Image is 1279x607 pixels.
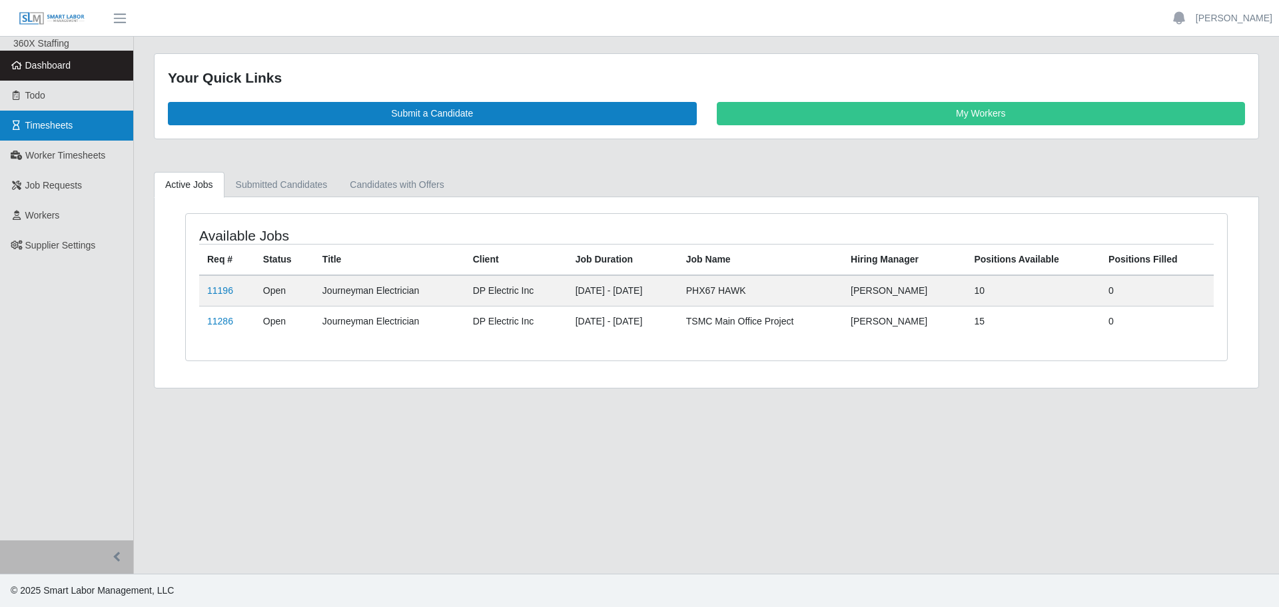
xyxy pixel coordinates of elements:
[966,306,1100,336] td: 15
[154,172,224,198] a: Active Jobs
[465,306,568,336] td: DP Electric Inc
[25,120,73,131] span: Timesheets
[11,585,174,596] span: © 2025 Smart Labor Management, LLC
[168,102,697,125] a: Submit a Candidate
[13,38,69,49] span: 360X Staffing
[338,172,455,198] a: Candidates with Offers
[19,11,85,26] img: SLM Logo
[678,244,843,275] th: Job Name
[25,60,71,71] span: Dashboard
[568,244,678,275] th: Job Duration
[568,306,678,336] td: [DATE] - [DATE]
[843,244,966,275] th: Hiring Manager
[255,306,314,336] td: Open
[314,306,465,336] td: Journeyman Electrician
[678,275,843,306] td: PHX67 HAWK
[255,244,314,275] th: Status
[25,90,45,101] span: Todo
[678,306,843,336] td: TSMC Main Office Project
[314,275,465,306] td: Journeyman Electrician
[255,275,314,306] td: Open
[25,210,60,221] span: Workers
[207,285,233,296] a: 11196
[1100,244,1214,275] th: Positions Filled
[843,306,966,336] td: [PERSON_NAME]
[25,180,83,191] span: Job Requests
[168,67,1245,89] div: Your Quick Links
[314,244,465,275] th: Title
[224,172,339,198] a: Submitted Candidates
[843,275,966,306] td: [PERSON_NAME]
[966,275,1100,306] td: 10
[717,102,1246,125] a: My Workers
[465,275,568,306] td: DP Electric Inc
[199,244,255,275] th: Req #
[1100,306,1214,336] td: 0
[25,240,96,251] span: Supplier Settings
[199,227,610,244] h4: Available Jobs
[25,150,105,161] span: Worker Timesheets
[207,316,233,326] a: 11286
[568,275,678,306] td: [DATE] - [DATE]
[1100,275,1214,306] td: 0
[465,244,568,275] th: Client
[966,244,1100,275] th: Positions Available
[1196,11,1272,25] a: [PERSON_NAME]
